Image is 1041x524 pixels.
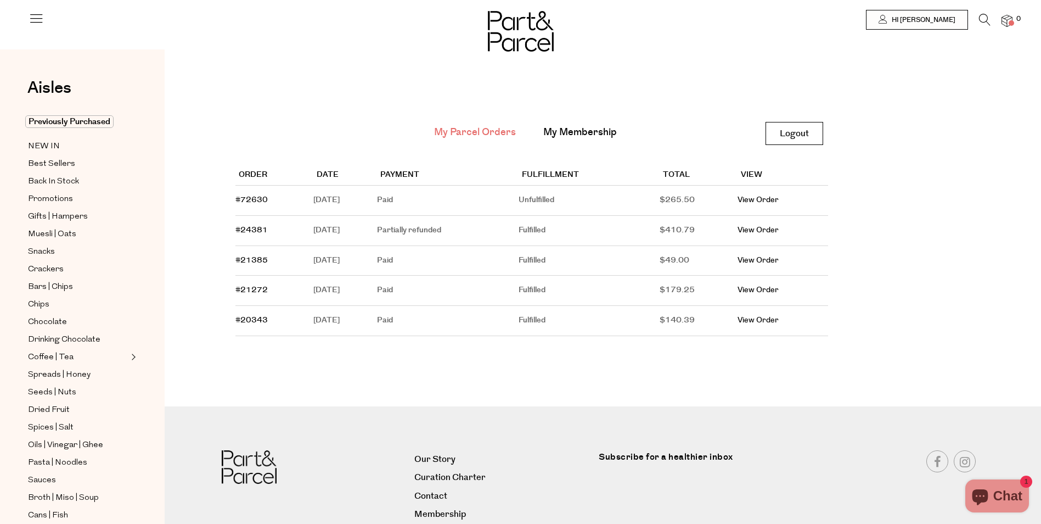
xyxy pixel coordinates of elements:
a: View Order [738,255,779,266]
span: Dried Fruit [28,404,70,417]
a: Muesli | Oats [28,227,128,241]
a: Cans | Fish [28,509,128,522]
td: Paid [377,186,519,216]
a: 0 [1001,15,1012,26]
a: #72630 [235,194,268,205]
span: Back In Stock [28,175,79,188]
td: Fulfilled [519,276,660,306]
span: Gifts | Hampers [28,210,88,224]
inbox-online-store-chat: Shopify online store chat [962,480,1032,515]
span: NEW IN [28,140,60,153]
span: Promotions [28,193,73,206]
td: $179.25 [660,276,737,306]
span: Oils | Vinegar | Ghee [28,439,103,452]
span: Snacks [28,246,55,259]
a: Curation Charter [414,470,590,485]
a: Snacks [28,245,128,259]
span: Previously Purchased [25,115,114,128]
a: Contact [414,489,590,504]
span: Bars | Chips [28,281,73,294]
td: Paid [377,276,519,306]
a: Previously Purchased [28,115,128,129]
a: View Order [738,315,779,326]
a: Aisles [27,80,71,107]
span: Spreads | Honey [28,369,91,382]
a: Spices | Salt [28,421,128,434]
button: Expand/Collapse Coffee | Tea [128,350,136,364]
a: Seeds | Nuts [28,386,128,399]
td: $410.79 [660,216,737,246]
span: Hi [PERSON_NAME] [889,15,955,25]
td: Fulfilled [519,216,660,246]
a: View Order [738,194,779,205]
a: Coffee | Tea [28,350,128,364]
a: Pasta | Noodles [28,456,128,470]
a: My Membership [543,125,617,140]
th: Date [313,165,376,186]
a: Membership [414,507,590,522]
td: [DATE] [313,306,376,336]
a: #21272 [235,285,268,296]
a: #21385 [235,255,268,266]
a: Bars | Chips [28,280,128,294]
a: Crackers [28,263,128,276]
span: Pasta | Noodles [28,456,87,470]
a: Broth | Miso | Soup [28,491,128,505]
td: [DATE] [313,216,376,246]
span: Sauces [28,474,56,487]
a: Drinking Chocolate [28,333,128,347]
a: #20343 [235,315,268,326]
a: Back In Stock [28,175,128,188]
span: Chips [28,298,49,311]
a: Chocolate [28,315,128,329]
a: Promotions [28,192,128,206]
td: $265.50 [660,186,737,216]
td: [DATE] [313,276,376,306]
a: Hi [PERSON_NAME] [866,10,968,30]
a: Gifts | Hampers [28,210,128,224]
span: Crackers [28,263,64,276]
span: Spices | Salt [28,421,74,434]
td: [DATE] [313,186,376,216]
th: View [738,165,829,186]
td: $140.39 [660,306,737,336]
a: Dried Fruit [28,403,128,417]
td: Fulfilled [519,246,660,276]
td: Partially refunded [377,216,519,246]
a: My Parcel Orders [434,125,516,140]
a: Best Sellers [28,157,128,171]
th: Fulfillment [519,165,660,186]
td: Unfulfilled [519,186,660,216]
a: NEW IN [28,140,128,153]
label: Subscribe for a healthier inbox [599,450,791,472]
a: Logout [766,122,823,145]
img: Part&Parcel [222,450,277,484]
span: Drinking Chocolate [28,333,100,347]
a: View Order [738,225,779,236]
a: #24381 [235,225,268,236]
td: [DATE] [313,246,376,276]
span: Seeds | Nuts [28,386,76,399]
span: Muesli | Oats [28,228,76,241]
img: Part&Parcel [488,11,554,52]
a: Oils | Vinegar | Ghee [28,438,128,452]
a: Our Story [414,452,590,467]
td: $49.00 [660,246,737,276]
span: Chocolate [28,316,67,329]
th: Order [235,165,313,186]
th: Total [660,165,737,186]
a: Sauces [28,473,128,487]
span: Broth | Miso | Soup [28,492,99,505]
span: Cans | Fish [28,509,68,522]
a: Spreads | Honey [28,368,128,382]
a: View Order [738,285,779,296]
span: 0 [1014,14,1023,24]
th: Payment [377,165,519,186]
a: Chips [28,298,128,311]
span: Aisles [27,76,71,100]
span: Best Sellers [28,158,75,171]
span: Coffee | Tea [28,351,74,364]
td: Fulfilled [519,306,660,336]
td: Paid [377,246,519,276]
td: Paid [377,306,519,336]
